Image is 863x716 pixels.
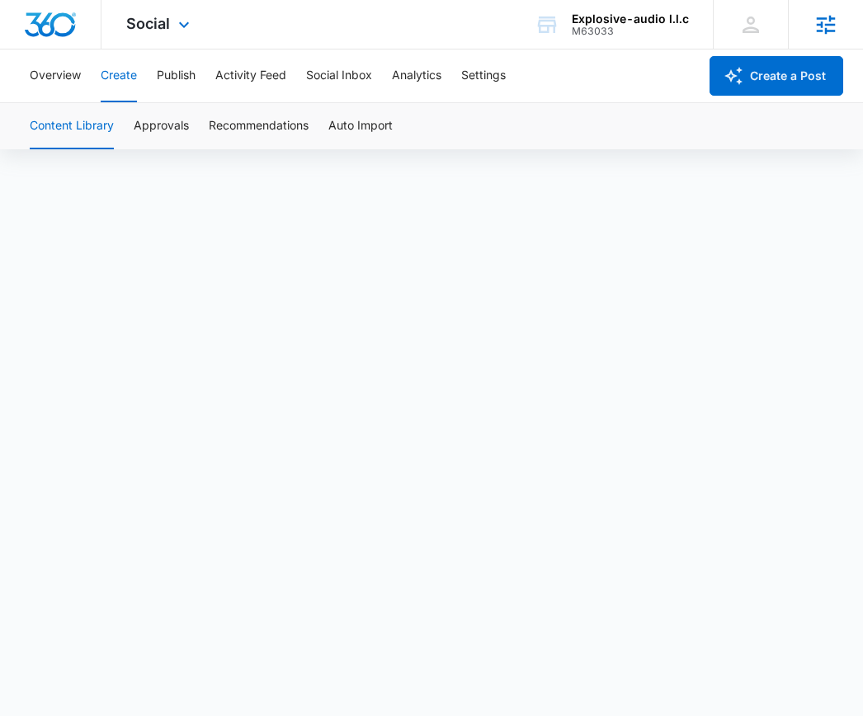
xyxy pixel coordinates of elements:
[572,12,689,26] div: account name
[461,49,506,102] button: Settings
[392,49,441,102] button: Analytics
[101,49,137,102] button: Create
[306,49,372,102] button: Social Inbox
[134,103,189,149] button: Approvals
[215,49,286,102] button: Activity Feed
[30,103,114,149] button: Content Library
[157,49,196,102] button: Publish
[30,49,81,102] button: Overview
[209,103,309,149] button: Recommendations
[328,103,393,149] button: Auto Import
[572,26,689,37] div: account id
[710,56,843,96] button: Create a Post
[126,15,170,32] span: Social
